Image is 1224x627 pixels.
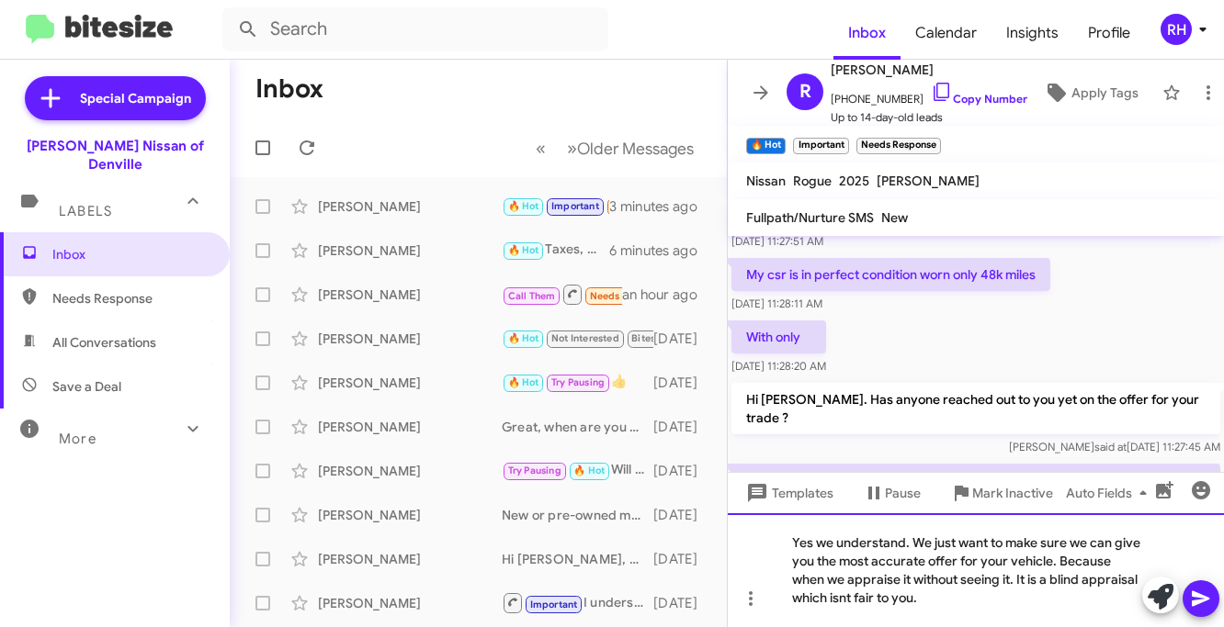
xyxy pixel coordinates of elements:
span: Rogue [793,173,832,189]
span: Needs Response [590,290,668,302]
span: Labels [59,203,112,219]
small: Needs Response [856,138,941,154]
div: [PERSON_NAME] [318,418,502,436]
p: Hi [PERSON_NAME]. Has anyone reached out to you yet on the offer for your trade ? [731,383,1220,434]
div: 6 minutes ago [609,241,712,260]
div: [PERSON_NAME] [318,241,502,260]
span: [PERSON_NAME] [877,173,980,189]
span: Profile [1073,6,1145,60]
span: [PHONE_NUMBER] [831,81,1027,108]
h1: Inbox [255,74,323,104]
button: Previous [525,129,557,167]
input: Search [222,7,608,51]
span: Mark Inactive [972,476,1053,509]
span: Save a Deal [52,377,121,396]
span: Important [530,599,578,610]
div: Will do, see you [DATE] [502,460,653,481]
span: 🔥 Hot [508,332,539,344]
span: Try Pausing [508,465,561,476]
nav: Page navigation example [526,129,705,167]
button: Apply Tags [1027,76,1153,109]
div: Hi [PERSON_NAME], were you able to stop by for a professional appraisal on your Pathfinder? [502,550,653,568]
small: Important [793,138,848,154]
span: Call Them [508,290,556,302]
div: RH [1161,14,1192,45]
span: [DATE] 11:27:51 AM [731,234,823,248]
div: [PERSON_NAME] [318,330,502,348]
span: [PERSON_NAME] [DATE] 11:27:45 AM [1009,440,1220,453]
div: New or pre-owned models? [502,506,653,524]
span: 🔥 Hot [573,465,605,476]
button: Templates [728,476,848,509]
button: Mark Inactive [935,476,1068,509]
span: « [536,137,546,160]
span: [DATE] 11:28:11 AM [731,297,822,310]
span: Important [551,200,599,212]
span: 🔥 Hot [508,200,539,212]
span: [DATE] 11:28:20 AM [731,359,826,373]
div: Taxes, title, and registration [502,240,609,261]
span: 🔥 Hot [508,376,539,388]
p: With only [731,320,826,353]
span: Up to 14-day-old leads [831,108,1027,127]
div: Yes we understand. We just want to make sure we can give you the most accurate offer for your veh... [728,513,1224,627]
div: [DATE] [653,330,712,348]
button: RH [1145,14,1204,45]
div: Great, when are you available to bring it by for a quick appraisal? [502,418,653,436]
span: Templates [742,476,833,509]
span: All Conversations [52,333,156,352]
a: Inbox [833,6,901,60]
div: I understand, feel free to reach out should you find yourself in the market for a vehicle. [502,591,653,614]
p: They did and want me to come in- but like I mentioned I'm not going to do that without a trade in... [731,464,1220,515]
span: [PERSON_NAME] [831,59,1027,81]
span: Auto Fields [1066,476,1154,509]
span: 2025 [839,173,869,189]
a: Special Campaign [25,76,206,120]
div: [DATE] [653,418,712,436]
span: New [881,209,908,226]
span: Needs Response [52,289,209,308]
div: 👍 [502,372,653,393]
div: [PERSON_NAME] [318,594,502,612]
div: [PERSON_NAME] [318,374,502,392]
div: They did and want me to come in- but like I mentioned I'm not going to do that without a trade in... [502,196,609,217]
div: [DATE] [653,374,712,392]
span: Pause [885,476,921,509]
div: [PERSON_NAME] [318,286,502,304]
div: [PERSON_NAME] [318,506,502,524]
span: Insights [992,6,1073,60]
div: Inbound Call [502,283,622,306]
div: an hour ago [622,286,712,304]
span: Try Pausing [551,376,605,388]
button: Pause [848,476,935,509]
button: Auto Fields [1051,476,1169,509]
button: Next [556,129,705,167]
div: [DATE] [653,594,712,612]
span: R [799,77,811,106]
div: [DATE] [653,550,712,568]
p: My csr is in perfect condition worn only 48k miles [731,258,1050,291]
div: [PERSON_NAME] [318,197,502,216]
span: Nissan [746,173,786,189]
div: Gracias, si algo [MEDICAL_DATA] no dudes en preguntar. [502,328,653,349]
div: [PERSON_NAME] [318,462,502,480]
span: Inbox [52,245,209,263]
span: Fullpath/Nurture SMS [746,209,874,226]
span: Special Campaign [80,89,191,107]
span: Apply Tags [1071,76,1139,109]
div: [DATE] [653,506,712,524]
span: More [59,431,96,447]
a: Calendar [901,6,992,60]
span: Bitesize Pro-Tip! [631,332,708,344]
span: 🔥 Hot [508,244,539,256]
div: [DATE] [653,462,712,480]
div: [PERSON_NAME] [318,550,502,568]
span: said at [1094,440,1127,453]
span: Older Messages [577,139,694,159]
div: 3 minutes ago [609,197,712,216]
small: 🔥 Hot [746,138,786,154]
span: » [567,137,577,160]
a: Copy Number [931,92,1027,106]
